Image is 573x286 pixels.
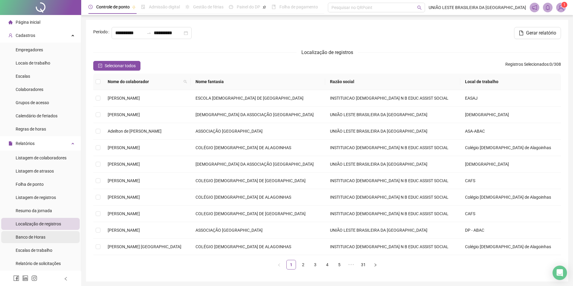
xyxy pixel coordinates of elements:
[13,275,19,281] span: facebook
[274,260,284,269] button: left
[279,5,318,9] span: Folha de pagamento
[277,263,281,267] span: left
[460,189,561,206] td: Colégio [DEMOGRAPHIC_DATA] de Alagoinhas
[299,260,308,269] a: 2
[505,61,561,71] span: : 0 / 308
[16,155,66,160] span: Listagem de colaboradores
[301,50,353,55] span: Localização de registros
[88,5,93,9] span: clock-circle
[556,3,565,12] img: 46995
[460,123,561,140] td: ASA-ABAC
[310,260,320,269] li: 3
[108,78,181,85] span: Nome do colaborador
[108,211,140,216] span: [PERSON_NAME]
[108,96,140,101] span: [PERSON_NAME]
[325,156,460,173] td: UNIÃO LESTE BRASILEIRA DA [GEOGRAPHIC_DATA]
[22,275,28,281] span: linkedin
[16,33,35,38] span: Cadastros
[263,5,266,9] span: pushpin
[146,31,151,35] span: to
[146,31,151,35] span: swap-right
[191,140,325,156] td: COLÉGIO [DEMOGRAPHIC_DATA] DE ALAGOINHAS
[193,5,223,9] span: Gestão de férias
[16,261,61,266] span: Relatório de solicitações
[191,239,325,255] td: COLÉGIO [DEMOGRAPHIC_DATA] DE ALAGOINHAS
[16,248,52,253] span: Escalas de trabalho
[96,5,130,9] span: Controle de ponto
[108,244,181,249] span: [PERSON_NAME] [GEOGRAPHIC_DATA]
[16,113,57,118] span: Calendário de feriados
[460,107,561,123] td: [DEMOGRAPHIC_DATA]
[519,31,524,35] span: file
[98,64,102,68] span: check-square
[141,5,145,9] span: file-done
[191,173,325,189] td: COLEGIO [DEMOGRAPHIC_DATA] DE [GEOGRAPHIC_DATA]
[322,260,332,269] li: 4
[325,222,460,239] td: UNIÃO LESTE BRASILEIRA DA [GEOGRAPHIC_DATA]
[553,266,567,280] div: Open Intercom Messenger
[16,47,43,52] span: Empregadores
[514,27,561,39] button: Gerar relatório
[460,222,561,239] td: DP - ABAC
[16,20,40,25] span: Página inicial
[93,61,140,71] button: Selecionar todos
[334,260,344,269] li: 5
[191,222,325,239] td: ASSOCIAÇÃO [GEOGRAPHIC_DATA]
[108,162,140,167] span: [PERSON_NAME]
[545,5,550,10] span: bell
[8,141,13,146] span: file
[347,260,356,269] span: •••
[108,129,162,134] span: Adeilton de [PERSON_NAME]
[191,123,325,140] td: ASSOCIAÇÃO [GEOGRAPHIC_DATA]
[108,228,140,233] span: [PERSON_NAME]
[325,173,460,189] td: INSTITUICAO [DEMOGRAPHIC_DATA] N B EDUC ASSIST SOCIAL
[108,112,140,117] span: [PERSON_NAME]
[325,90,460,107] td: INSTITUICAO [DEMOGRAPHIC_DATA] N B EDUC ASSIST SOCIAL
[16,182,44,187] span: Folha de ponto
[182,77,188,86] span: search
[325,239,460,255] td: INSTITUICAO [DEMOGRAPHIC_DATA] N B EDUC ASSIST SOCIAL
[8,33,13,38] span: user-add
[460,173,561,189] td: CAFS
[325,206,460,222] td: INSTITUICAO [DEMOGRAPHIC_DATA] N B EDUC ASSIST SOCIAL
[371,260,380,269] button: right
[325,74,460,90] th: Razão social
[359,260,368,269] li: 31
[417,5,422,10] span: search
[237,5,260,9] span: Painel do DP
[286,260,296,269] li: 1
[16,221,61,226] span: Localização de registros
[16,141,35,146] span: Relatórios
[429,4,526,11] span: UNIÃO LESTE BRASILEIRA DA [GEOGRAPHIC_DATA]
[132,5,136,9] span: pushpin
[532,5,537,10] span: notification
[8,20,13,24] span: home
[505,62,549,67] span: Registros Selecionados
[108,145,140,150] span: [PERSON_NAME]
[526,29,556,37] span: Gerar relatório
[191,107,325,123] td: [DEMOGRAPHIC_DATA] DA ASSOCIAÇÃO [GEOGRAPHIC_DATA]
[149,5,180,9] span: Admissão digital
[287,260,296,269] a: 1
[325,189,460,206] td: INSTITUICAO [DEMOGRAPHIC_DATA] N B EDUC ASSIST SOCIAL
[325,123,460,140] td: UNIÃO LESTE BRASILEIRA DA [GEOGRAPHIC_DATA]
[311,260,320,269] a: 3
[93,29,108,35] span: Período
[191,206,325,222] td: COLEGIO [DEMOGRAPHIC_DATA] DE [GEOGRAPHIC_DATA]
[335,260,344,269] a: 5
[563,3,565,7] span: 1
[460,90,561,107] td: EASAJ
[460,140,561,156] td: Colégio [DEMOGRAPHIC_DATA] de Alagoinhas
[191,156,325,173] td: [DEMOGRAPHIC_DATA] DA ASSOCIAÇÃO [GEOGRAPHIC_DATA]
[16,87,43,92] span: Colaboradores
[561,2,567,8] sup: Atualize o seu contato no menu Meus Dados
[108,178,140,183] span: [PERSON_NAME]
[298,260,308,269] li: 2
[460,206,561,222] td: CAFS
[108,195,140,200] span: [PERSON_NAME]
[460,74,561,90] th: Local de trabalho
[183,80,187,83] span: search
[371,260,380,269] li: Próxima página
[16,235,45,239] span: Banco de Horas
[359,260,368,269] a: 31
